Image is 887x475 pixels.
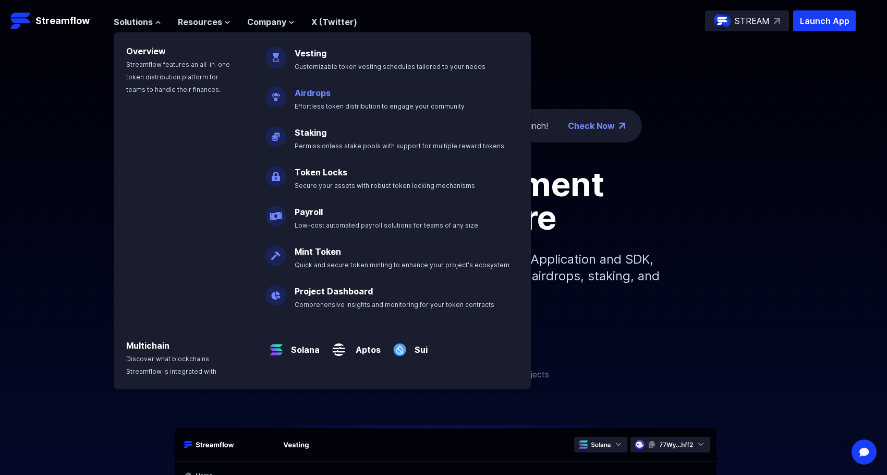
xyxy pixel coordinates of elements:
[295,48,326,58] a: Vesting
[265,237,286,266] img: Mint Token
[735,15,770,27] p: STREAM
[295,246,341,257] a: Mint Token
[265,39,286,68] img: Vesting
[295,127,326,138] a: Staking
[295,286,373,296] a: Project Dashboard
[265,331,287,360] img: Solana
[349,335,381,356] a: Aptos
[328,331,349,360] img: Aptos
[568,120,615,132] a: Check Now
[410,335,428,356] a: Sui
[295,207,323,217] a: Payroll
[295,63,485,70] span: Customizable token vesting schedules tailored to your needs
[265,118,286,147] img: Staking
[178,16,230,28] button: Resources
[295,182,475,189] span: Secure your assets with robust token locking mechanisms
[265,78,286,108] img: Airdrops
[852,440,877,465] div: Open Intercom Messenger
[295,221,478,229] span: Low-cost automated payroll solutions for teams of any size
[295,261,509,269] span: Quick and secure token minting to enhance your project's ecosystem
[265,277,286,306] img: Project Dashboard
[311,17,357,27] a: X (Twitter)
[126,340,169,351] a: Multichain
[714,13,731,29] img: streamflow-logo-circle.png
[35,14,90,28] p: Streamflow
[178,16,222,28] span: Resources
[793,10,856,31] button: Launch App
[774,18,780,24] img: top-right-arrow.svg
[114,16,153,28] span: Solutions
[126,46,166,56] a: Overview
[295,167,347,177] a: Token Locks
[126,61,230,93] span: Streamflow features an all-in-one token distribution platform for teams to handle their finances.
[247,16,286,28] span: Company
[295,102,465,110] span: Effortless token distribution to engage your community
[389,331,410,360] img: Sui
[295,301,494,308] span: Comprehensive insights and monitoring for your token contracts
[287,335,320,356] a: Solana
[10,10,103,31] a: Streamflow
[705,10,789,31] a: STREAM
[295,88,331,98] a: Airdrops
[247,16,295,28] button: Company
[114,16,161,28] button: Solutions
[619,123,625,129] img: top-right-arrow.png
[265,197,286,227] img: Payroll
[295,142,504,150] span: Permissionless stake pools with support for multiple reward tokens
[126,355,216,375] span: Discover what blockchains Streamflow is integrated with
[265,158,286,187] img: Token Locks
[10,10,31,31] img: Streamflow Logo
